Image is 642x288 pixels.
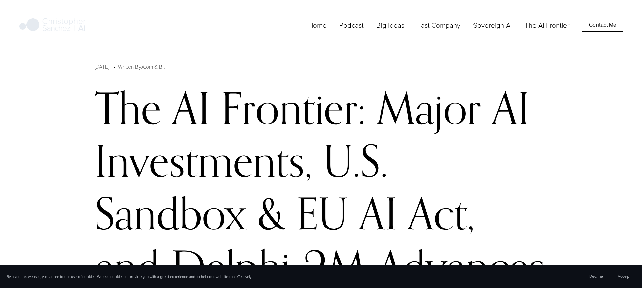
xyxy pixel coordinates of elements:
[408,187,475,239] div: Act,
[95,63,109,70] span: [DATE]
[95,134,312,187] div: Investments,
[417,20,460,30] span: Fast Company
[525,20,570,31] a: The AI Frontier
[95,81,161,134] div: The
[589,273,603,279] span: Decline
[297,187,348,239] div: EU
[618,273,630,279] span: Accept
[582,19,622,31] a: Contact Me
[473,20,512,31] a: Sovereign AI
[376,20,404,30] span: Big Ideas
[95,187,247,239] div: Sandbox
[7,274,252,279] p: By using this website, you agree to our use of cookies. We use cookies to provide you with a grea...
[377,81,481,134] div: Major
[492,81,530,134] div: AI
[339,20,364,31] a: Podcast
[613,269,635,283] button: Accept
[19,17,86,34] img: Christopher Sanchez | AI
[118,62,165,71] div: Written By
[323,134,388,187] div: U.S.
[376,20,404,31] a: folder dropdown
[417,20,460,31] a: folder dropdown
[172,81,210,134] div: AI
[221,81,366,134] div: Frontier:
[141,63,165,70] a: Atom & Bit
[308,20,327,31] a: Home
[258,187,285,239] div: &
[359,187,397,239] div: AI
[584,269,608,283] button: Decline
